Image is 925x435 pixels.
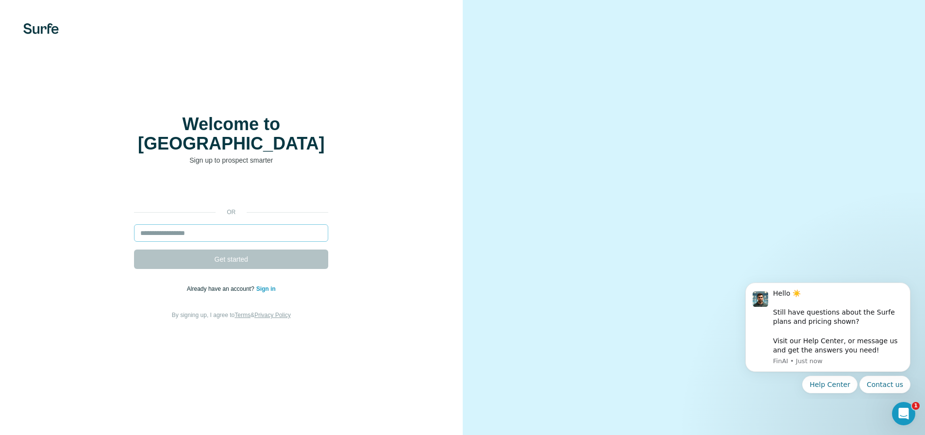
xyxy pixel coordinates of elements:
[23,23,59,34] img: Surfe's logo
[235,312,251,318] a: Terms
[912,402,920,410] span: 1
[172,312,291,318] span: By signing up, I agree to &
[216,208,247,217] p: or
[134,155,328,165] p: Sign up to prospect smarter
[134,115,328,153] h1: Welcome to [GEOGRAPHIC_DATA]
[187,285,256,292] span: Already have an account?
[254,312,291,318] a: Privacy Policy
[129,180,333,201] iframe: Sign in with Google Button
[892,402,915,425] iframe: Intercom live chat
[256,285,276,292] a: Sign in
[731,274,925,399] iframe: Intercom notifications message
